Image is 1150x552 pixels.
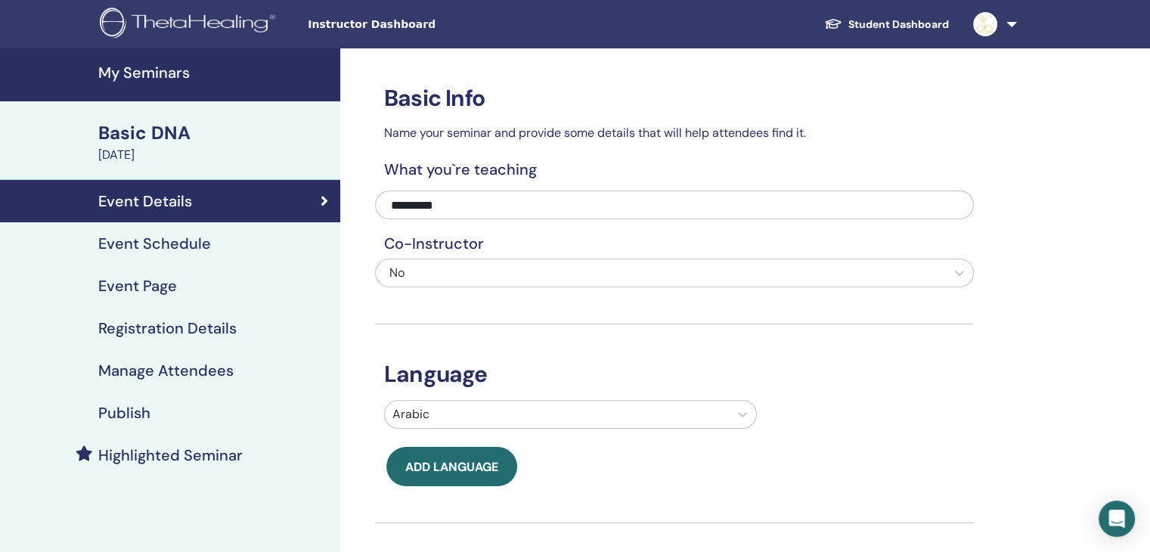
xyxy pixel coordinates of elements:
img: graduation-cap-white.svg [824,17,842,30]
a: Basic DNA[DATE] [89,120,340,164]
h4: Manage Attendees [98,361,234,380]
span: No [389,265,405,281]
h4: My Seminars [98,64,331,82]
img: default.jpg [973,12,997,36]
h3: Basic Info [375,85,974,112]
h4: What you`re teaching [375,160,974,178]
p: Name your seminar and provide some details that will help attendees find it. [375,124,974,142]
h3: Language [375,361,974,388]
div: Open Intercom Messenger [1099,501,1135,537]
h4: Event Schedule [98,234,211,253]
a: Student Dashboard [812,11,961,39]
span: Add language [405,459,498,475]
h4: Publish [98,404,150,422]
h4: Co-Instructor [375,234,974,253]
h4: Registration Details [98,319,237,337]
div: [DATE] [98,146,331,164]
h4: Highlighted Seminar [98,446,243,464]
div: Basic DNA [98,120,331,146]
span: Instructor Dashboard [308,17,535,33]
h4: Event Page [98,277,177,295]
img: logo.png [100,8,281,42]
h4: Event Details [98,192,192,210]
button: Add language [386,447,517,486]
